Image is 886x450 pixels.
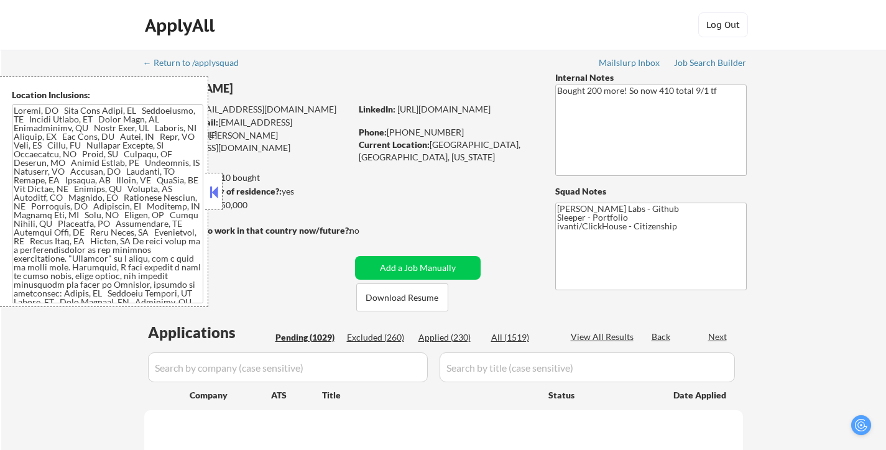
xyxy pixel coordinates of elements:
[143,58,251,70] a: ← Return to /applysquad
[12,89,203,101] div: Location Inclusions:
[145,103,351,116] div: [EMAIL_ADDRESS][DOMAIN_NAME]
[148,325,271,340] div: Applications
[349,224,385,237] div: no
[144,81,400,96] div: [PERSON_NAME]
[144,172,351,184] div: 210 sent / 410 bought
[148,352,428,382] input: Search by company (case sensitive)
[145,116,351,140] div: [EMAIL_ADDRESS][DOMAIN_NAME]
[144,185,347,198] div: yes
[555,71,747,84] div: Internal Notes
[674,58,747,70] a: Job Search Builder
[491,331,553,344] div: All (1519)
[322,389,537,402] div: Title
[359,127,387,137] strong: Phone:
[359,126,535,139] div: [PHONE_NUMBER]
[397,104,491,114] a: [URL][DOMAIN_NAME]
[555,185,747,198] div: Squad Notes
[144,225,351,236] strong: Will need Visa to work in that country now/future?:
[144,199,351,211] div: $150,000
[359,104,395,114] strong: LinkedIn:
[674,58,747,67] div: Job Search Builder
[571,331,637,343] div: View All Results
[356,283,448,311] button: Download Resume
[359,139,430,150] strong: Current Location:
[698,12,748,37] button: Log Out
[599,58,661,67] div: Mailslurp Inbox
[145,15,218,36] div: ApplyAll
[708,331,728,343] div: Next
[190,389,271,402] div: Company
[673,389,728,402] div: Date Applied
[271,389,322,402] div: ATS
[143,58,251,67] div: ← Return to /applysquad
[599,58,661,70] a: Mailslurp Inbox
[355,256,481,280] button: Add a Job Manually
[418,331,481,344] div: Applied (230)
[275,331,338,344] div: Pending (1029)
[440,352,735,382] input: Search by title (case sensitive)
[652,331,671,343] div: Back
[548,383,655,406] div: Status
[144,129,351,154] div: [PERSON_NAME][EMAIL_ADDRESS][DOMAIN_NAME]
[347,331,409,344] div: Excluded (260)
[359,139,535,163] div: [GEOGRAPHIC_DATA], [GEOGRAPHIC_DATA], [US_STATE]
